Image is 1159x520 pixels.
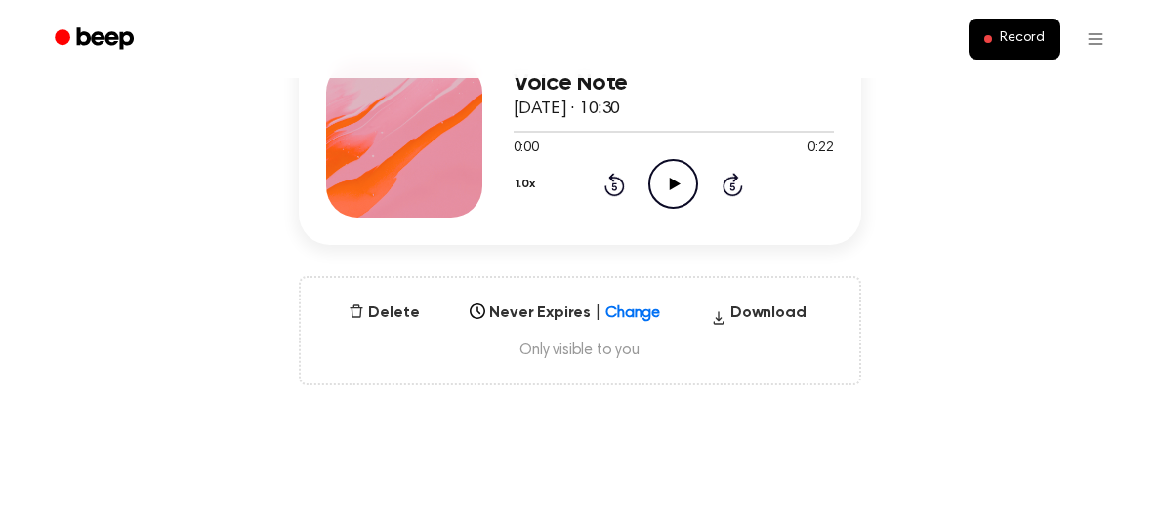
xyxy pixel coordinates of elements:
button: Record [969,19,1059,60]
span: [DATE] · 10:30 [514,100,621,118]
button: Download [703,301,814,333]
button: 1.0x [514,168,543,201]
span: 0:22 [807,139,833,159]
a: Beep [41,20,151,59]
span: 0:00 [514,139,539,159]
button: Open menu [1072,16,1119,62]
span: Only visible to you [324,340,836,360]
h3: Voice Note [514,70,834,97]
button: Delete [341,301,427,325]
span: Record [1000,30,1044,48]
